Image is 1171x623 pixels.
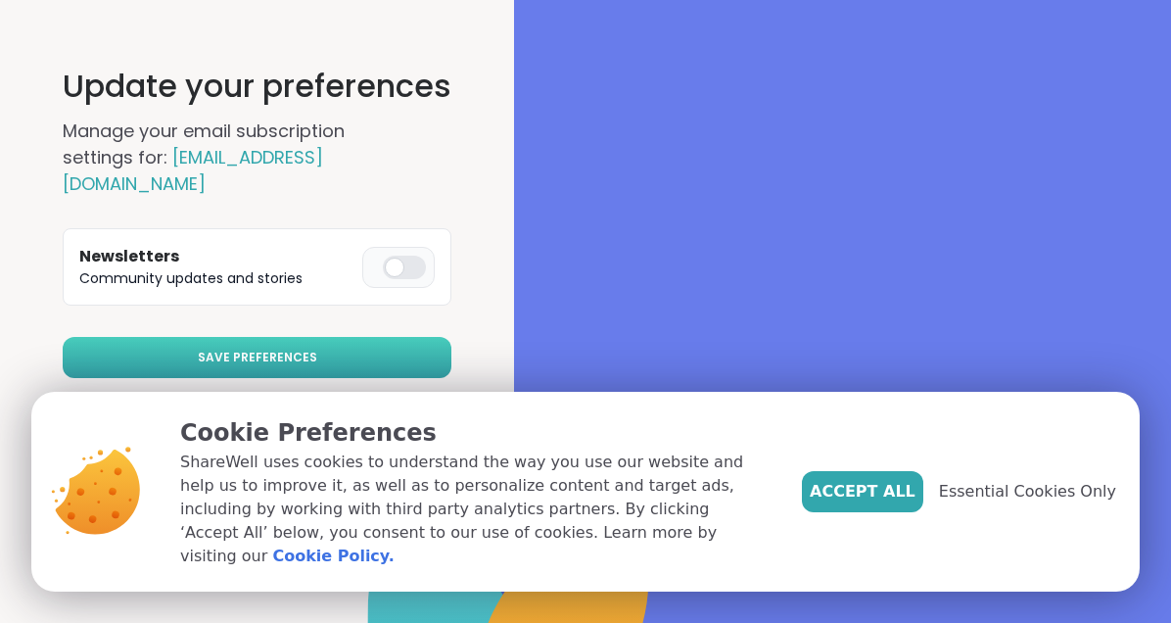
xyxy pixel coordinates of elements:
span: Essential Cookies Only [939,480,1116,503]
span: Save Preferences [198,349,317,366]
h1: Update your preferences [63,63,451,110]
p: Community updates and stories [79,268,354,289]
h2: Manage your email subscription settings for: [63,118,415,197]
h3: Newsletters [79,245,354,268]
button: Save Preferences [63,337,451,378]
p: ShareWell uses cookies to understand the way you use our website and help us to improve it, as we... [180,451,771,568]
span: [EMAIL_ADDRESS][DOMAIN_NAME] [63,145,323,196]
p: Cookie Preferences [180,415,771,451]
a: Cookie Policy. [272,545,394,568]
span: Accept All [810,480,915,503]
button: Accept All [802,471,923,512]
